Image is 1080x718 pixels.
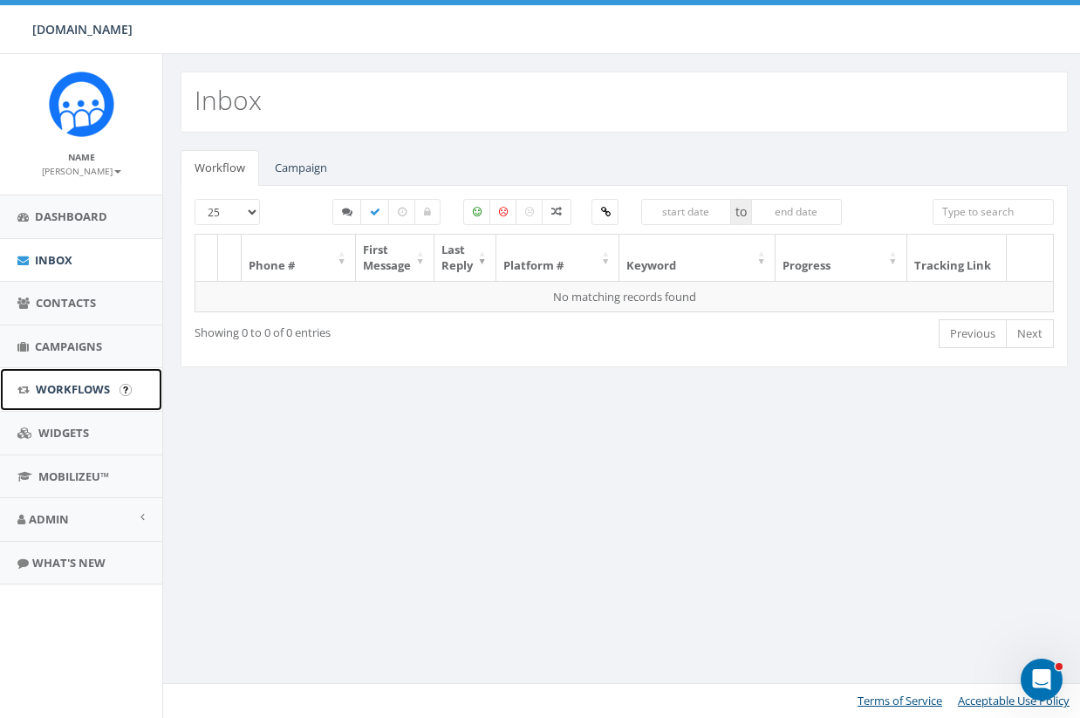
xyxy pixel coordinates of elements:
label: Positive [463,199,491,225]
th: Progress: activate to sort column ascending [776,235,907,281]
small: Name [68,151,95,163]
label: Expired [388,199,416,225]
th: First Message: activate to sort column ascending [356,235,434,281]
label: Mixed [542,199,571,225]
th: Last Reply: activate to sort column ascending [434,235,496,281]
span: Inbox [35,252,72,268]
a: Terms of Service [858,693,942,708]
span: [DOMAIN_NAME] [32,21,133,38]
td: No matching records found [195,281,1054,312]
span: Workflows [36,381,110,397]
th: Phone #: activate to sort column ascending [242,235,356,281]
input: Type to search [933,199,1054,225]
input: start date [641,199,732,225]
th: Keyword: activate to sort column ascending [619,235,776,281]
input: Submit [120,384,132,396]
label: Neutral [516,199,543,225]
div: Showing 0 to 0 of 0 entries [195,318,537,341]
span: What's New [32,555,106,571]
th: Platform #: activate to sort column ascending [496,235,619,281]
label: Completed [360,199,390,225]
a: Next [1006,319,1054,348]
label: Started [332,199,362,225]
img: Rally_Corp_Icon.png [49,72,114,137]
a: Campaign [261,150,341,186]
input: end date [751,199,842,225]
th: Tracking Link [907,235,1007,281]
span: Dashboard [35,209,107,224]
span: Campaigns [35,338,102,354]
a: Acceptable Use Policy [958,693,1070,708]
iframe: Intercom live chat [1021,659,1063,701]
label: Clicked [591,199,619,225]
small: [PERSON_NAME] [42,165,121,177]
h2: Inbox [195,85,262,114]
label: Negative [489,199,517,225]
a: [PERSON_NAME] [42,162,121,178]
span: Widgets [38,425,89,441]
span: Contacts [36,295,96,311]
a: Workflow [181,150,259,186]
a: Previous [939,319,1007,348]
label: Closed [414,199,441,225]
span: to [731,199,751,225]
span: Admin [29,511,69,527]
span: MobilizeU™ [38,468,109,484]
